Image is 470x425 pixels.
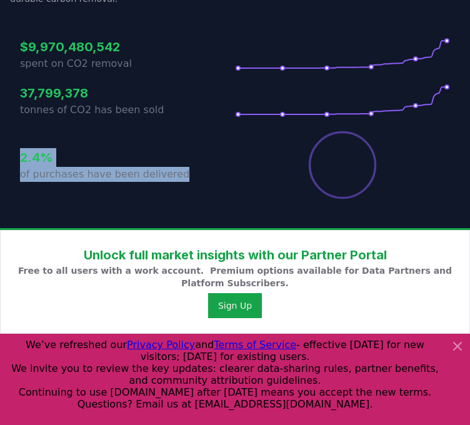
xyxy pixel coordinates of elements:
p: of purchases have been delivered [20,167,235,182]
p: Free to all users with a work account. Premium options available for Data Partners and Platform S... [16,264,454,289]
p: tonnes of CO2 has been sold [20,102,235,117]
h3: 37,799,378 [20,84,235,102]
h3: 2.4% [20,148,235,167]
a: Sign Up [218,299,252,312]
button: Sign Up [208,293,262,318]
p: spent on CO2 removal [20,56,235,71]
h3: $9,970,480,542 [20,37,235,56]
div: Percentage of sales delivered [307,130,377,200]
h3: Unlock full market insights with our Partner Portal [16,246,454,264]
